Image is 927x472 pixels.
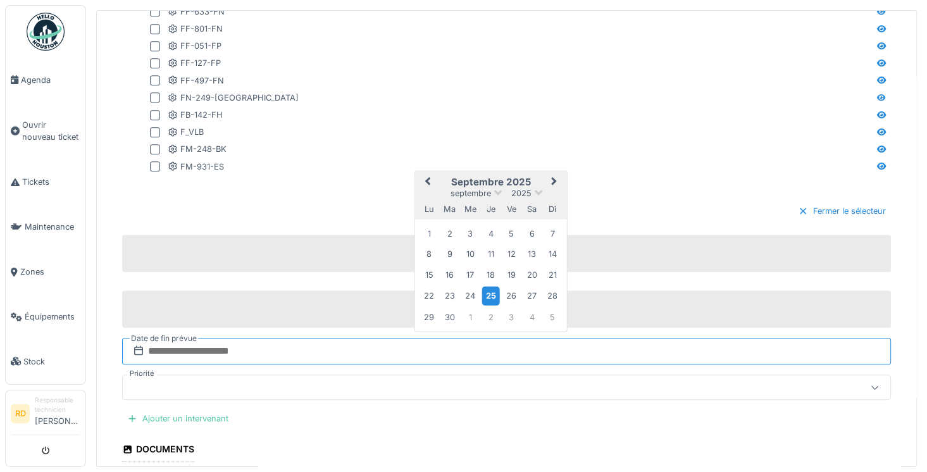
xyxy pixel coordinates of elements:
div: FM-248-BK [168,143,227,155]
div: Choose vendredi 3 octobre 2025 [503,308,520,325]
div: Choose mercredi 24 septembre 2025 [462,287,479,304]
label: Priorité [127,368,157,379]
span: Tickets [22,176,80,188]
a: Ouvrir nouveau ticket [6,102,85,159]
div: Choose lundi 29 septembre 2025 [421,308,438,325]
div: Choose samedi 27 septembre 2025 [523,287,540,304]
div: FB-142-FH [168,109,223,121]
div: Choose mardi 16 septembre 2025 [441,266,458,283]
div: Choose vendredi 5 septembre 2025 [503,225,520,242]
div: FN-249-[GEOGRAPHIC_DATA] [168,92,299,104]
span: Équipements [25,311,80,323]
div: Choose lundi 15 septembre 2025 [421,266,438,283]
span: septembre [451,189,491,198]
span: Agenda [21,74,80,86]
span: Stock [23,356,80,368]
a: Maintenance [6,204,85,249]
div: Choose mardi 9 septembre 2025 [441,245,458,263]
div: Choose jeudi 2 octobre 2025 [482,308,499,325]
div: FF-127-FP [168,57,221,69]
div: lundi [421,201,438,218]
div: Choose samedi 13 septembre 2025 [523,245,540,263]
span: Zones [20,266,80,278]
a: Zones [6,249,85,294]
div: Choose vendredi 19 septembre 2025 [503,266,520,283]
div: Choose dimanche 5 octobre 2025 [544,308,561,325]
div: F_VLB [168,126,204,138]
li: RD [11,404,30,423]
div: Choose samedi 4 octobre 2025 [523,308,540,325]
div: FF-497-FN [168,75,224,87]
div: mardi [441,201,458,218]
div: Responsable technicien [35,395,80,415]
div: Choose samedi 20 septembre 2025 [523,266,540,283]
div: Month septembre, 2025 [419,223,563,327]
div: jeudi [482,201,499,218]
div: Choose mardi 30 septembre 2025 [441,308,458,325]
a: RD Responsable technicien[PERSON_NAME] [11,395,80,435]
span: 2025 [511,189,532,198]
div: Choose dimanche 21 septembre 2025 [544,266,561,283]
div: FM-931-ES [168,161,224,173]
div: Ajouter un intervenant [122,410,233,427]
div: Choose mercredi 1 octobre 2025 [462,308,479,325]
div: Choose vendredi 12 septembre 2025 [503,245,520,263]
div: dimanche [544,201,561,218]
div: Choose mardi 2 septembre 2025 [441,225,458,242]
div: Choose jeudi 4 septembre 2025 [482,225,499,242]
div: Choose mardi 23 septembre 2025 [441,287,458,304]
div: Choose dimanche 14 septembre 2025 [544,245,561,263]
div: Choose mercredi 17 septembre 2025 [462,266,479,283]
span: Ouvrir nouveau ticket [22,119,80,143]
div: FF-051-FP [168,40,221,52]
div: Documents [122,440,194,461]
div: Choose jeudi 18 septembre 2025 [482,266,499,283]
div: mercredi [462,201,479,218]
div: Choose jeudi 11 septembre 2025 [482,245,499,263]
div: Choose lundi 22 septembre 2025 [421,287,438,304]
a: Équipements [6,294,85,339]
h2: septembre 2025 [415,177,567,188]
div: Choose lundi 8 septembre 2025 [421,245,438,263]
div: vendredi [503,201,520,218]
label: Date de fin prévue [130,332,198,345]
div: Choose mercredi 10 septembre 2025 [462,245,479,263]
button: Next Month [545,173,566,193]
div: Choose jeudi 25 septembre 2025 [482,287,499,305]
img: Badge_color-CXgf-gQk.svg [27,13,65,51]
div: samedi [523,201,540,218]
a: Agenda [6,58,85,102]
div: Choose vendredi 26 septembre 2025 [503,287,520,304]
a: Tickets [6,159,85,204]
div: Fermer le sélecteur [793,202,891,220]
div: Choose mercredi 3 septembre 2025 [462,225,479,242]
button: Previous Month [416,173,437,193]
span: Maintenance [25,221,80,233]
div: Choose dimanche 7 septembre 2025 [544,225,561,242]
div: Choose samedi 6 septembre 2025 [523,225,540,242]
div: Choose dimanche 28 septembre 2025 [544,287,561,304]
a: Stock [6,339,85,384]
li: [PERSON_NAME] [35,395,80,432]
div: FF-801-FN [168,23,223,35]
div: FF-633-FN [168,6,225,18]
div: Choose lundi 1 septembre 2025 [421,225,438,242]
